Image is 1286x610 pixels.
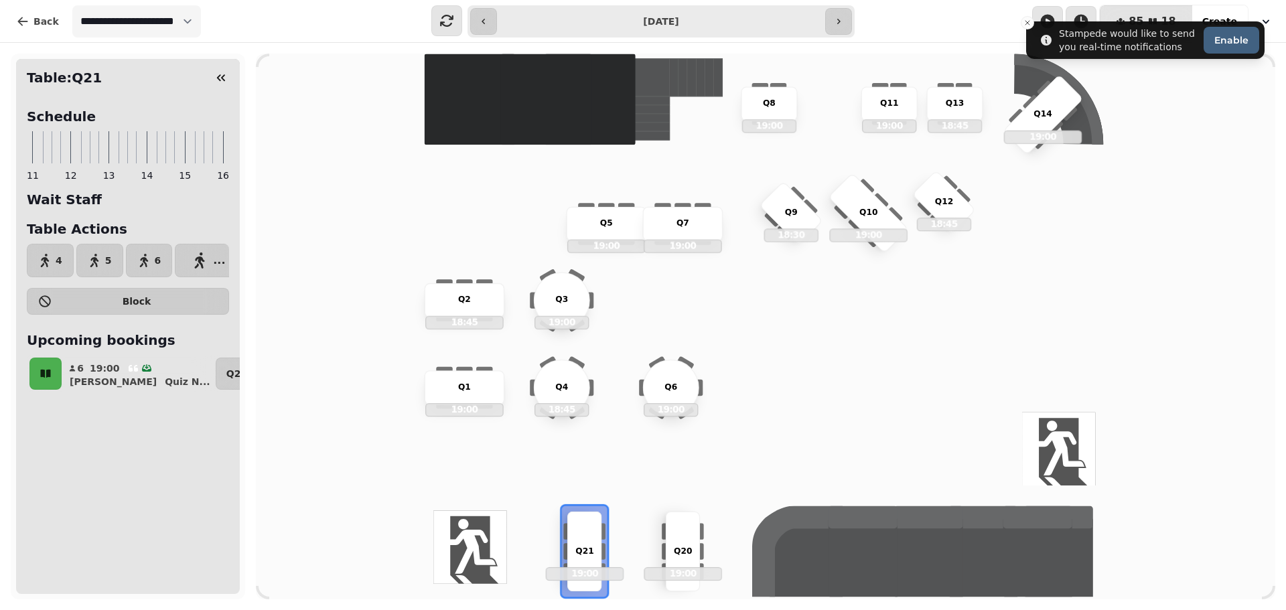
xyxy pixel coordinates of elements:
div: Stampede would like to send you real-time notifications [1059,27,1198,54]
span: Block [56,297,218,306]
p: 6 [76,362,84,375]
p: Q6 [664,381,677,393]
p: Q21 [575,545,593,557]
p: Q21 [226,367,247,380]
h2: Wait Staff [27,190,229,209]
span: 13 [103,169,115,182]
p: Q20 [674,545,692,557]
button: 6 [126,244,173,277]
span: 15 [179,169,191,182]
p: Q14 [1034,108,1052,121]
p: Quiz N ... [165,375,210,388]
h2: Table: Q21 [21,68,102,87]
p: Q13 [946,98,964,110]
p: 19:00 [90,362,120,375]
span: 14 [141,169,153,182]
span: 12 [65,169,77,182]
p: 19:00 [535,317,588,328]
p: 18:45 [426,317,502,328]
button: 8518 [1100,5,1192,37]
p: 18:45 [535,404,588,415]
p: Q1 [458,381,471,393]
p: 18:45 [918,218,971,230]
p: Q3 [555,294,568,306]
p: 19:00 [644,404,697,415]
span: Back [33,17,59,26]
h2: Schedule [27,107,96,126]
p: 19:00 [568,240,644,252]
span: 5 [105,256,112,265]
p: 18:30 [765,229,818,240]
p: Q11 [880,98,898,110]
p: [PERSON_NAME] [70,375,157,388]
p: Q12 [935,196,953,208]
span: 11 [27,169,39,182]
p: Q4 [555,381,568,393]
p: Q10 [859,207,877,219]
button: Back [5,5,70,37]
p: 19:00 [1005,131,1081,143]
p: 19:00 [830,229,906,240]
button: Enable [1204,27,1259,54]
button: 5 [76,244,123,277]
button: Create [1192,5,1248,37]
p: Q7 [676,218,689,230]
p: 19:00 [426,404,502,415]
p: 19:00 [743,120,796,131]
p: Q8 [763,98,776,110]
p: 19:00 [644,240,721,252]
p: 19:00 [547,568,623,579]
p: 19:00 [644,568,721,579]
button: 619:00[PERSON_NAME]Quiz N... [64,358,213,390]
h2: Table Actions [27,220,229,238]
h2: Upcoming bookings [27,331,229,350]
button: Q21 [216,358,259,390]
button: 4 [27,244,74,277]
p: Q5 [600,218,613,230]
button: ... [175,244,242,277]
p: 19:00 [863,120,916,131]
button: Close toast [1021,16,1034,29]
span: 4 [56,256,62,265]
button: Block [27,288,229,315]
span: 16 [217,169,229,182]
span: ... [213,255,225,266]
span: 6 [155,256,161,265]
p: Q9 [785,207,798,219]
p: 18:45 [928,120,981,131]
p: Q2 [458,294,471,306]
